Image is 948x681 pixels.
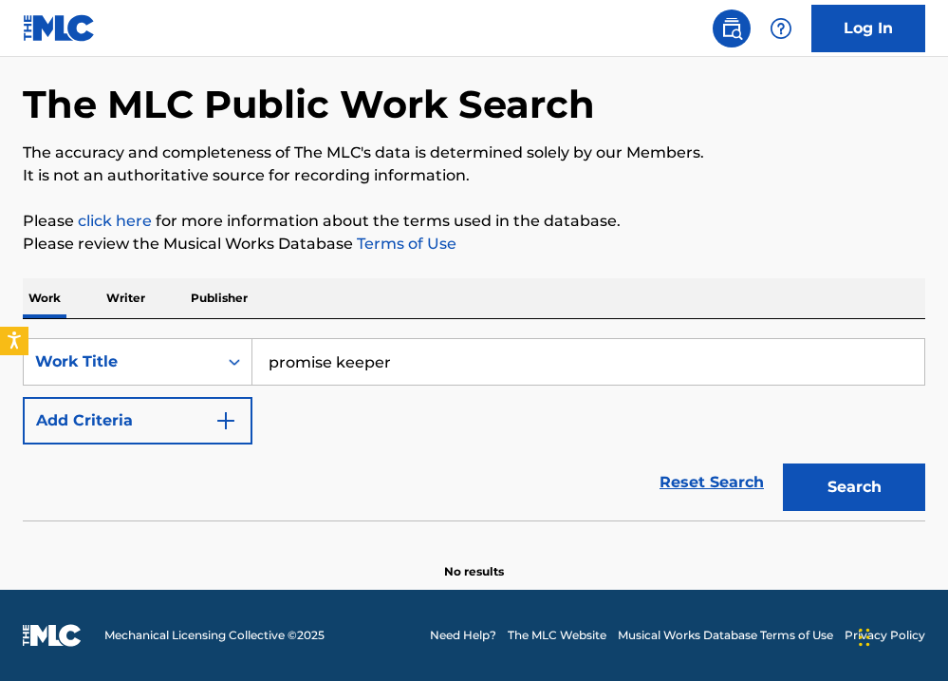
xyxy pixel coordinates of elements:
[811,5,925,52] a: Log In
[101,278,151,318] p: Writer
[23,81,595,128] h1: The MLC Public Work Search
[104,627,325,644] span: Mechanical Licensing Collective © 2025
[508,627,606,644] a: The MLC Website
[853,590,948,681] iframe: Chat Widget
[720,17,743,40] img: search
[23,164,925,187] p: It is not an authoritative source for recording information.
[713,9,751,47] a: Public Search
[783,463,925,511] button: Search
[444,540,504,580] p: No results
[23,14,96,42] img: MLC Logo
[430,627,496,644] a: Need Help?
[214,409,237,432] img: 9d2ae6d4665cec9f34b9.svg
[23,397,252,445] button: Add Criteria
[185,278,253,318] p: Publisher
[23,142,925,164] p: The accuracy and completeness of The MLC's data is determined solely by our Members.
[23,210,925,233] p: Please for more information about the terms used in the database.
[859,609,870,666] div: Drag
[618,627,833,644] a: Musical Works Database Terms of Use
[23,624,82,647] img: logo
[650,462,773,503] a: Reset Search
[78,212,152,230] a: click here
[23,338,925,520] form: Search Form
[353,235,456,253] a: Terms of Use
[23,278,66,318] p: Work
[23,233,925,255] p: Please review the Musical Works Database
[762,9,800,47] div: Help
[770,17,792,40] img: help
[35,350,206,373] div: Work Title
[845,627,925,644] a: Privacy Policy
